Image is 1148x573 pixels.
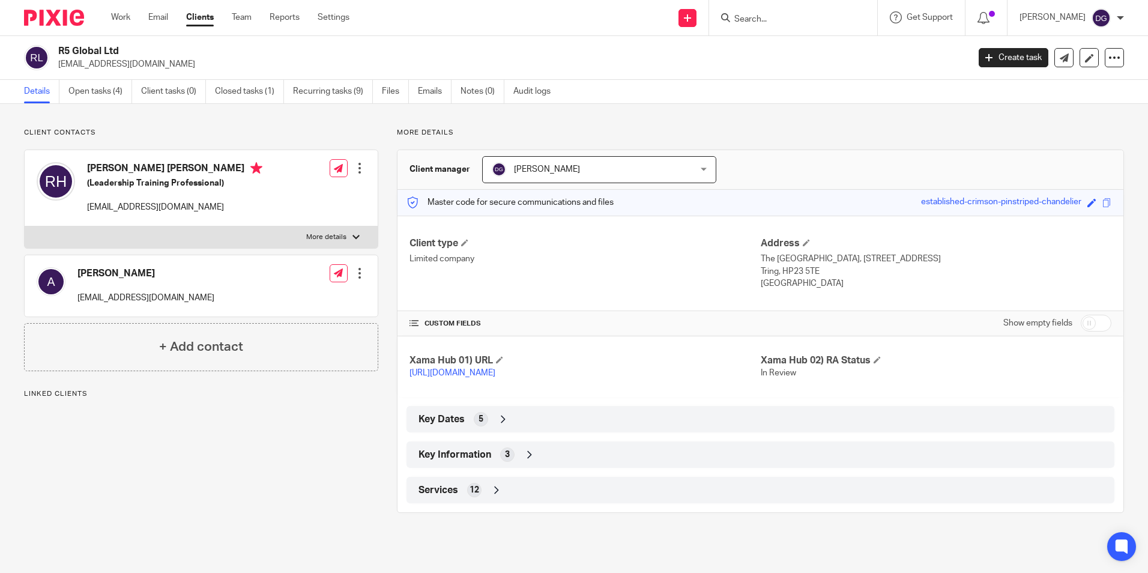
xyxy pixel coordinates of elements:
p: More details [306,232,346,242]
p: [EMAIL_ADDRESS][DOMAIN_NAME] [77,292,214,304]
a: Settings [318,11,349,23]
h4: Xama Hub 02) RA Status [761,354,1111,367]
h3: Client manager [409,163,470,175]
p: Master code for secure communications and files [406,196,614,208]
p: [GEOGRAPHIC_DATA] [761,277,1111,290]
img: svg%3E [492,162,506,177]
a: Email [148,11,168,23]
h5: (Leadership Training Professional) [87,177,262,189]
a: Clients [186,11,214,23]
a: Open tasks (4) [68,80,132,103]
a: Recurring tasks (9) [293,80,373,103]
input: Search [733,14,841,25]
h2: R5 Global Ltd [58,45,780,58]
span: 12 [470,484,479,496]
h4: Xama Hub 01) URL [409,354,760,367]
a: Reports [270,11,300,23]
a: Audit logs [513,80,560,103]
h4: + Add contact [159,338,243,356]
span: 3 [505,449,510,461]
a: Emails [418,80,452,103]
a: Details [24,80,59,103]
p: The [GEOGRAPHIC_DATA], [STREET_ADDRESS] [761,253,1111,265]
i: Primary [250,162,262,174]
label: Show empty fields [1003,317,1072,329]
p: [EMAIL_ADDRESS][DOMAIN_NAME] [87,201,262,213]
a: Notes (0) [461,80,504,103]
span: [PERSON_NAME] [514,165,580,174]
a: Client tasks (0) [141,80,206,103]
p: More details [397,128,1124,138]
a: Team [232,11,252,23]
a: [URL][DOMAIN_NAME] [409,369,495,377]
img: svg%3E [1092,8,1111,28]
img: svg%3E [37,162,75,201]
h4: Client type [409,237,760,250]
img: svg%3E [24,45,49,70]
a: Closed tasks (1) [215,80,284,103]
a: Work [111,11,130,23]
p: [PERSON_NAME] [1020,11,1086,23]
p: [EMAIL_ADDRESS][DOMAIN_NAME] [58,58,961,70]
p: Limited company [409,253,760,265]
span: In Review [761,369,796,377]
span: Key Information [418,449,491,461]
img: Pixie [24,10,84,26]
p: Tring, HP23 5TE [761,265,1111,277]
img: svg%3E [37,267,65,296]
a: Files [382,80,409,103]
h4: Address [761,237,1111,250]
a: Create task [979,48,1048,67]
p: Linked clients [24,389,378,399]
div: established-crimson-pinstriped-chandelier [921,196,1081,210]
h4: [PERSON_NAME] [PERSON_NAME] [87,162,262,177]
span: Services [418,484,458,497]
span: Key Dates [418,413,465,426]
h4: [PERSON_NAME] [77,267,214,280]
p: Client contacts [24,128,378,138]
h4: CUSTOM FIELDS [409,319,760,329]
span: Get Support [907,13,953,22]
span: 5 [479,413,483,425]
